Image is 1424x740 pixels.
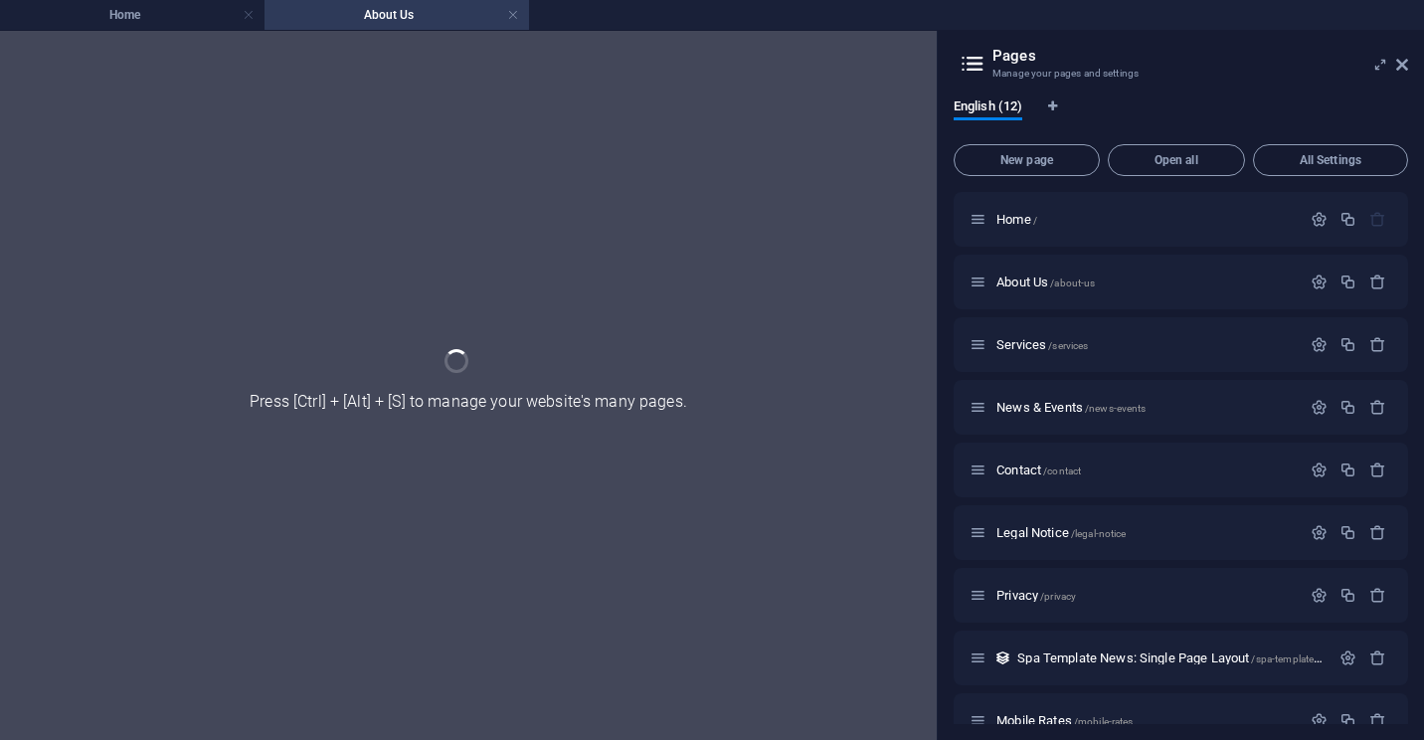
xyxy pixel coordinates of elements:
[1311,524,1328,541] div: Settings
[1117,154,1236,166] span: Open all
[1339,274,1356,290] div: Duplicate
[1071,528,1127,539] span: /legal-notice
[1311,399,1328,416] div: Settings
[1369,462,1386,478] div: Remove
[1311,712,1328,729] div: Settings
[996,525,1126,540] span: Click to open page
[1339,462,1356,478] div: Duplicate
[1339,649,1356,666] div: Settings
[990,401,1301,414] div: News & Events/news-events
[1369,399,1386,416] div: Remove
[954,98,1408,136] div: Language Tabs
[992,47,1408,65] h2: Pages
[1311,274,1328,290] div: Settings
[1369,524,1386,541] div: Remove
[990,463,1301,476] div: Contact/contact
[1085,403,1147,414] span: /news-events
[1339,211,1356,228] div: Duplicate
[996,212,1037,227] span: Click to open page
[990,589,1301,602] div: Privacy/privacy
[990,526,1301,539] div: Legal Notice/legal-notice
[963,154,1091,166] span: New page
[1108,144,1245,176] button: Open all
[1369,587,1386,604] div: Remove
[996,337,1088,352] span: Click to open page
[1339,524,1356,541] div: Duplicate
[1311,587,1328,604] div: Settings
[1311,336,1328,353] div: Settings
[1043,465,1081,476] span: /contact
[996,588,1076,603] span: Click to open page
[265,4,529,26] h4: About Us
[954,144,1100,176] button: New page
[996,462,1081,477] span: Click to open page
[1369,211,1386,228] div: The startpage cannot be deleted
[990,276,1301,288] div: About Us/about-us
[1369,712,1386,729] div: Remove
[954,94,1022,122] span: English (12)
[1011,651,1330,664] div: Spa Template News: Single Page Layout/spa-template-news-single-page-layout
[1311,211,1328,228] div: Settings
[1339,399,1356,416] div: Duplicate
[1050,277,1095,288] span: /about-us
[990,213,1301,226] div: Home/
[996,275,1095,289] span: Click to open page
[1369,649,1386,666] div: Remove
[1048,340,1088,351] span: /services
[1253,144,1408,176] button: All Settings
[990,338,1301,351] div: Services/services
[996,400,1146,415] span: Click to open page
[1074,716,1134,727] span: /mobile-rates
[1369,336,1386,353] div: Remove
[994,649,1011,666] div: This layout is used as a template for all items (e.g. a blog post) of this collection. The conten...
[990,714,1301,727] div: Mobile Rates/mobile-rates
[1262,154,1399,166] span: All Settings
[1311,462,1328,478] div: Settings
[1339,712,1356,729] div: Duplicate
[996,713,1133,728] span: Click to open page
[1339,336,1356,353] div: Duplicate
[1369,274,1386,290] div: Remove
[1339,587,1356,604] div: Duplicate
[992,65,1368,83] h3: Manage your pages and settings
[1033,215,1037,226] span: /
[1040,591,1076,602] span: /privacy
